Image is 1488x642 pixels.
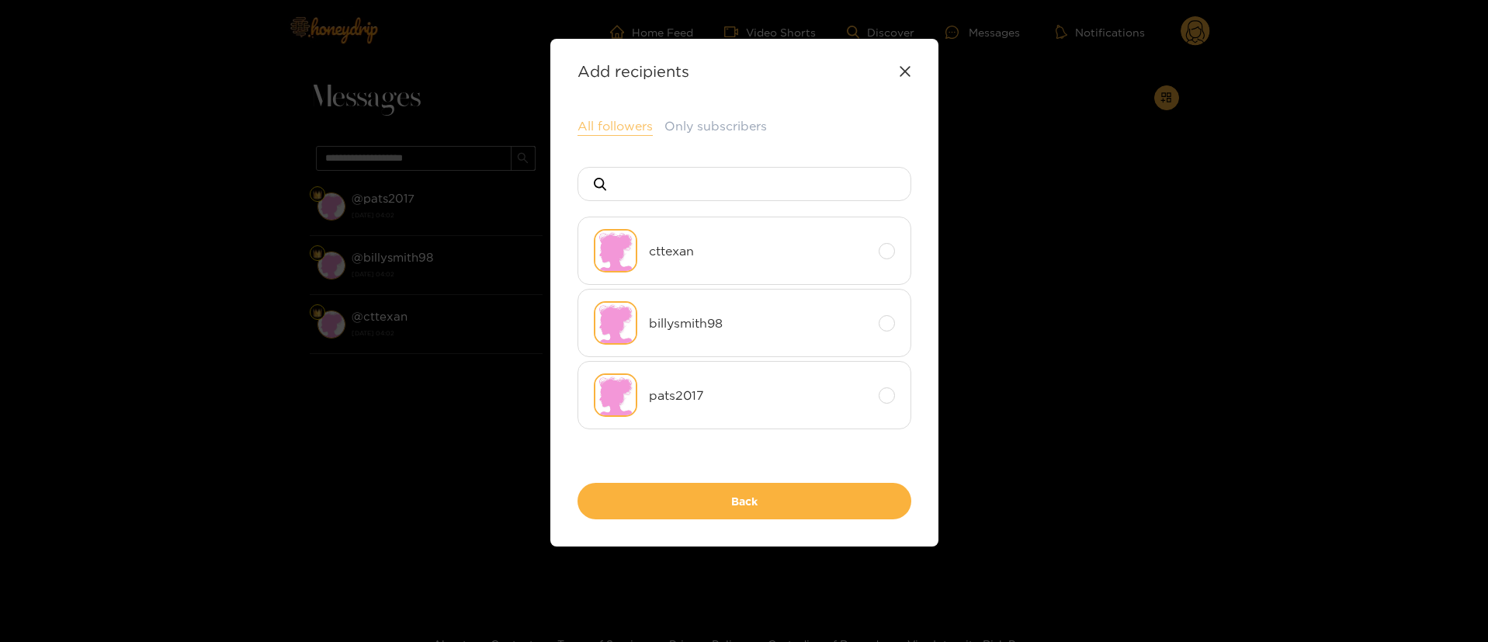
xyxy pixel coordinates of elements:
[594,373,637,417] img: no-avatar.png
[578,483,911,519] button: Back
[649,242,867,260] span: cttexan
[664,117,767,135] button: Only subscribers
[594,301,637,345] img: no-avatar.png
[594,229,637,272] img: no-avatar.png
[578,62,689,80] strong: Add recipients
[649,314,867,332] span: billysmith98
[649,387,867,404] span: pats2017
[578,117,653,136] button: All followers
